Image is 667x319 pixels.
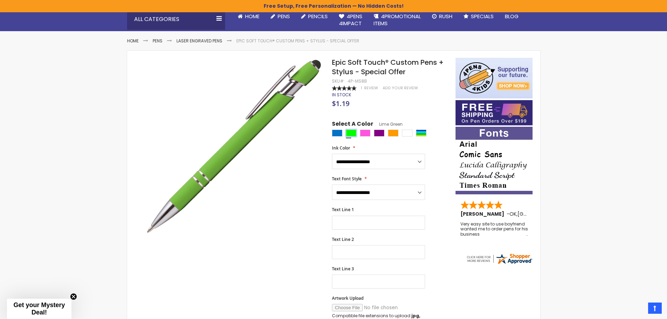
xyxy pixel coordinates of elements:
div: Get your Mystery Deal!Close teaser [7,299,71,319]
div: Purple [374,130,384,137]
span: Specials [471,13,494,20]
span: Lime Green [373,121,403,127]
span: Text Line 1 [332,207,354,213]
img: 4pens 4 kids [456,58,533,98]
img: custom-soft-touch-pens-brite-edition-with-stylus-lime-green_1_1_1.jpeg [141,57,323,239]
span: Rush [439,13,452,20]
span: Text Font Style [332,176,362,182]
span: Select A Color [332,120,373,130]
span: Review [364,85,378,91]
button: Close teaser [70,293,77,300]
a: 1 Review [361,85,379,91]
div: Availability [332,92,351,98]
div: 4P-MS8b [348,78,367,84]
strong: SKU [332,78,345,84]
span: Pencils [308,13,328,20]
span: Blog [505,13,519,20]
a: 4pens.com certificate URL [466,261,533,266]
span: - , [507,210,569,217]
a: Laser Engraved Pens [176,38,222,44]
div: Lime Green [346,130,356,137]
a: 4Pens4impact [333,9,368,32]
span: $1.19 [332,99,349,108]
div: White [402,130,412,137]
a: Home [127,38,139,44]
span: In stock [332,92,351,98]
div: All Categories [127,9,225,30]
a: Pens [265,9,296,24]
span: 1 [361,85,362,91]
div: 100% [332,86,356,91]
span: Home [245,13,259,20]
span: 4Pens 4impact [339,13,362,27]
a: Home [232,9,265,24]
a: Pencils [296,9,333,24]
span: Epic Soft Touch® Custom Pens + Stylus - Special Offer [332,57,444,77]
span: 4PROMOTIONAL ITEMS [374,13,421,27]
span: OK [509,210,516,217]
img: Free shipping on orders over $199 [456,100,533,125]
a: Top [648,303,662,314]
div: Very easy site to use boyfriend wanted me to order pens for his business [460,222,528,237]
a: Specials [458,9,499,24]
a: Pens [153,38,162,44]
a: 4PROMOTIONALITEMS [368,9,426,32]
div: Assorted [416,130,426,137]
div: Orange [388,130,398,137]
a: Add Your Review [383,85,418,91]
span: Text Line 3 [332,266,354,272]
span: Pens [278,13,290,20]
span: Ink Color [332,145,350,151]
img: 4pens.com widget logo [466,252,533,265]
span: Artwork Upload [332,295,363,301]
a: Rush [426,9,458,24]
a: Blog [499,9,524,24]
li: Epic Soft Touch® Custom Pens + Stylus - Special Offer [236,38,359,44]
span: Get your Mystery Deal! [13,301,65,316]
div: Blue Light [332,130,342,137]
img: font-personalization-examples [456,127,533,194]
div: Pink [360,130,370,137]
span: Text Line 2 [332,236,354,242]
span: [GEOGRAPHIC_DATA] [517,210,569,217]
span: [PERSON_NAME] [460,210,507,217]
